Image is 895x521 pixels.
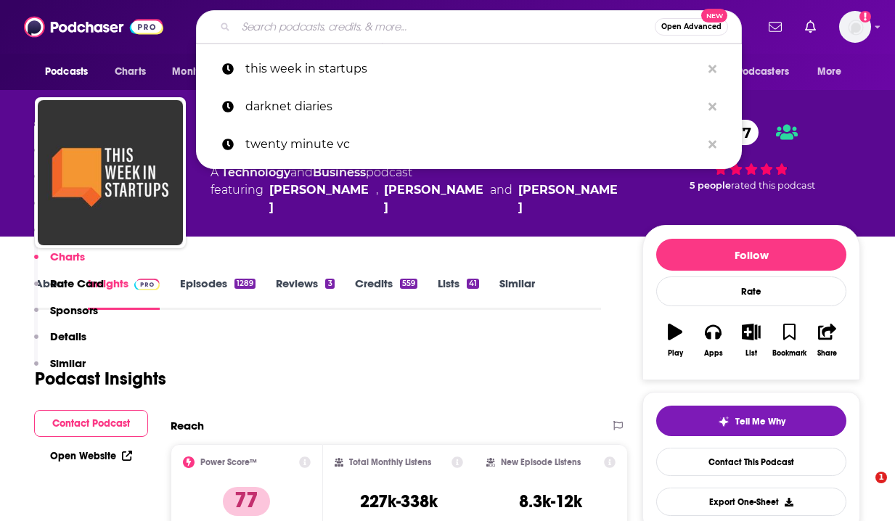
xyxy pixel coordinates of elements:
[196,88,742,126] a: darknet diaries
[400,279,417,289] div: 559
[34,276,104,303] button: Rate Card
[45,62,88,82] span: Podcasts
[772,349,806,358] div: Bookmark
[105,58,155,86] a: Charts
[817,62,842,82] span: More
[34,329,86,356] button: Details
[200,457,257,467] h2: Power Score™
[162,58,242,86] button: open menu
[655,18,728,36] button: Open AdvancedNew
[236,15,655,38] input: Search podcasts, credits, & more...
[34,303,98,330] button: Sponsors
[732,314,770,366] button: List
[211,164,619,216] div: A podcast
[196,50,742,88] a: this week in startups
[245,88,701,126] p: darknet diaries
[642,110,860,200] div: 77 5 peoplerated this podcast
[656,488,846,516] button: Export One-Sheet
[172,62,224,82] span: Monitoring
[799,15,822,39] a: Show notifications dropdown
[50,329,86,343] p: Details
[211,181,619,216] span: featuring
[817,349,837,358] div: Share
[694,314,732,366] button: Apps
[839,11,871,43] button: Show profile menu
[668,349,683,358] div: Play
[656,239,846,271] button: Follow
[34,410,148,437] button: Contact Podcast
[438,276,479,310] a: Lists41
[269,181,370,216] a: Molly Wood
[221,165,290,179] a: Technology
[690,180,731,191] span: 5 people
[196,126,742,163] a: twenty minute vc
[50,303,98,317] p: Sponsors
[35,58,107,86] button: open menu
[384,181,485,216] a: Jason Calacanis
[196,10,742,44] div: Search podcasts, credits, & more...
[718,416,730,427] img: tell me why sparkle
[499,276,535,310] a: Similar
[656,406,846,436] button: tell me why sparkleTell Me Why
[807,58,860,86] button: open menu
[661,23,722,30] span: Open Advanced
[325,279,334,289] div: 3
[763,15,788,39] a: Show notifications dropdown
[735,416,785,427] span: Tell Me Why
[701,9,727,22] span: New
[50,276,104,290] p: Rate Card
[467,279,479,289] div: 41
[656,314,694,366] button: Play
[24,13,163,41] img: Podchaser - Follow, Share and Rate Podcasts
[180,276,256,310] a: Episodes1289
[518,181,619,216] div: [PERSON_NAME]
[276,276,334,310] a: Reviews3
[519,491,582,512] h3: 8.3k-12k
[355,276,417,310] a: Credits559
[846,472,880,506] iframe: Intercom live chat
[245,50,701,88] p: this week in startups
[171,419,204,432] h2: Reach
[38,100,183,245] img: This Week in Startups
[731,180,815,191] span: rated this podcast
[50,450,132,462] a: Open Website
[859,11,871,22] svg: Add a profile image
[710,58,810,86] button: open menu
[360,491,438,512] h3: 227k-338k
[770,314,808,366] button: Bookmark
[50,356,86,370] p: Similar
[839,11,871,43] img: User Profile
[875,472,887,483] span: 1
[34,356,86,383] button: Similar
[290,165,313,179] span: and
[656,276,846,306] div: Rate
[376,181,378,216] span: ,
[809,314,846,366] button: Share
[349,457,431,467] h2: Total Monthly Listens
[501,457,581,467] h2: New Episode Listens
[223,487,270,516] p: 77
[245,126,701,163] p: twenty minute vc
[745,349,757,358] div: List
[115,62,146,82] span: Charts
[234,279,256,289] div: 1289
[490,181,512,216] span: and
[704,349,723,358] div: Apps
[719,62,789,82] span: For Podcasters
[313,165,366,179] a: Business
[839,11,871,43] span: Logged in as AparnaKulkarni
[656,448,846,476] a: Contact This Podcast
